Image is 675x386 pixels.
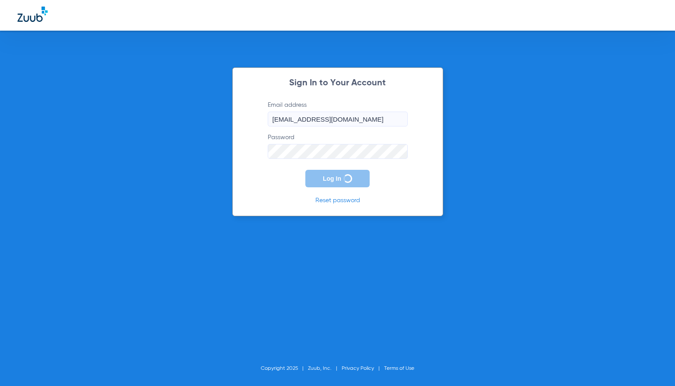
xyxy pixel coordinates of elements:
img: Zuub Logo [17,7,48,22]
button: Log In [305,170,370,187]
a: Terms of Use [384,366,414,371]
li: Zuub, Inc. [308,364,342,373]
label: Password [268,133,408,159]
a: Privacy Policy [342,366,374,371]
input: Password [268,144,408,159]
a: Reset password [315,197,360,204]
li: Copyright 2025 [261,364,308,373]
h2: Sign In to Your Account [255,79,421,88]
label: Email address [268,101,408,126]
span: Log In [323,175,341,182]
iframe: Chat Widget [631,344,675,386]
input: Email address [268,112,408,126]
